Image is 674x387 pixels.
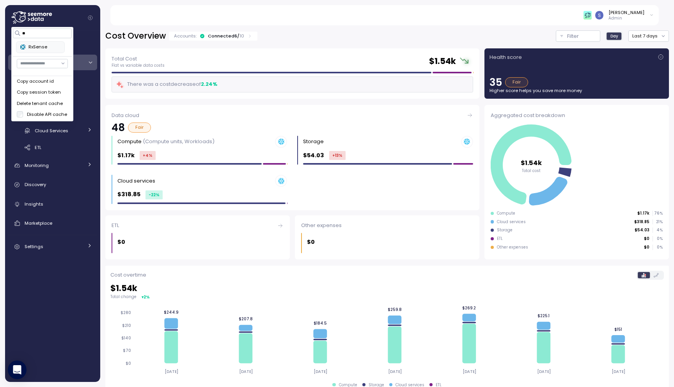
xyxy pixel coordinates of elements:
p: $54.03 [303,151,324,160]
p: Health score [490,53,522,61]
p: $0 [644,236,649,241]
tspan: $151 [616,327,624,332]
button: Last 7 days [628,30,669,42]
div: Copy account id [17,78,68,85]
a: Insights [8,196,97,212]
p: Cost overtime [110,271,146,279]
p: Flat vs variable data costs [112,63,165,68]
p: $1.17k [637,211,649,216]
div: There was a cost decrease of [116,80,217,89]
p: 35 [490,77,502,87]
p: 48 [112,122,125,133]
p: $0 [117,238,125,247]
div: Delete tenant cache [17,100,68,107]
div: Compute [117,138,215,146]
span: Discovery [25,181,46,188]
img: 65f98ecb31a39d60f1f315eb.PNG [584,11,592,19]
a: Storage [8,108,97,121]
span: Day [610,33,618,39]
tspan: $140 [121,336,131,341]
tspan: $259.8 [388,307,403,312]
div: Other expenses [301,222,473,229]
span: Monitoring [25,162,49,169]
tspan: [DATE] [165,369,178,374]
tspan: $244.9 [164,310,179,315]
a: Settings [8,239,97,255]
div: ▾ [142,294,150,300]
img: 68bfcb35cd6837274e8268f7.PNG [20,44,25,50]
p: 10 [239,33,244,39]
button: Collapse navigation [85,15,95,21]
p: $0 [307,238,315,247]
span: Insights [25,201,43,207]
tspan: $70 [123,348,131,353]
p: Filter [567,32,579,40]
span: Settings [25,243,43,250]
div: Accounts:Connected6/10 [169,32,257,41]
div: Open Intercom Messenger [8,360,27,379]
div: +13 % [329,151,346,160]
p: 76 % [653,211,662,216]
p: 21 % [653,219,662,225]
tspan: [DATE] [464,369,477,374]
a: Cost Overview [8,55,97,70]
tspan: [DATE] [239,369,253,374]
div: -22 % [145,190,163,199]
p: Accounts: [174,33,197,39]
div: Filter [556,30,600,42]
div: +4 % [140,151,156,160]
div: Fair [128,122,151,133]
tspan: $280 [121,310,131,315]
p: (Compute units, Workloads) [143,138,215,145]
a: ETL$0 [105,215,290,259]
tspan: $210 [122,323,131,328]
tspan: [DATE] [389,369,403,374]
p: Total change [110,294,137,300]
tspan: $225.1 [539,313,551,318]
a: Monitoring [8,158,97,173]
tspan: [DATE] [539,369,552,374]
p: $318.85 [117,190,140,199]
h2: Cost Overview [105,30,166,42]
tspan: Total cost [522,168,541,173]
img: ACg8ocLCy7HMj59gwelRyEldAl2GQfy23E10ipDNf0SDYCnD3y85RA=s96-c [595,11,603,19]
p: 0 % [653,245,662,250]
tspan: $184.5 [314,321,328,326]
p: Admin [608,16,644,21]
div: Connected 6 / [208,33,244,39]
div: Cloud services [117,177,155,185]
h2: $ 1.54k [429,56,456,67]
label: Disable API cache [23,111,67,117]
a: ETL [8,141,97,154]
a: Cloud Services [8,124,97,137]
div: ETL [497,236,503,241]
tspan: $0 [126,361,131,366]
a: Discovery [8,177,97,193]
tspan: [DATE] [314,369,328,374]
p: $1.17k [117,151,135,160]
tspan: [DATE] [613,369,627,374]
a: Dashboard [8,36,97,51]
div: Aggregated cost breakdown [491,112,663,119]
tspan: $269.2 [464,305,477,311]
div: ETL [112,222,284,229]
div: Cloud services [497,219,526,225]
div: Fair [505,77,528,87]
p: $54.03 [635,227,649,233]
div: Storage [303,138,324,146]
p: 4 % [653,227,662,233]
p: Higher score helps you save more money [490,87,664,94]
a: Workloads [8,91,97,104]
tspan: $1.54k [521,158,542,167]
span: ETL [35,144,41,151]
a: Data cloud48FairCompute (Compute units, Workloads)$1.17k+4%Storage $54.03+13%Cloud services $318.... [105,105,479,210]
a: Marketplace [8,215,97,231]
h2: $ 1.54k [110,283,664,294]
div: 2.24 % [201,80,217,88]
div: Compute [497,211,515,216]
span: Marketplace [25,220,52,226]
p: 0 % [653,236,662,241]
p: Total Cost [112,55,165,63]
div: Other expenses [497,245,528,250]
div: RxSense [20,44,60,51]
